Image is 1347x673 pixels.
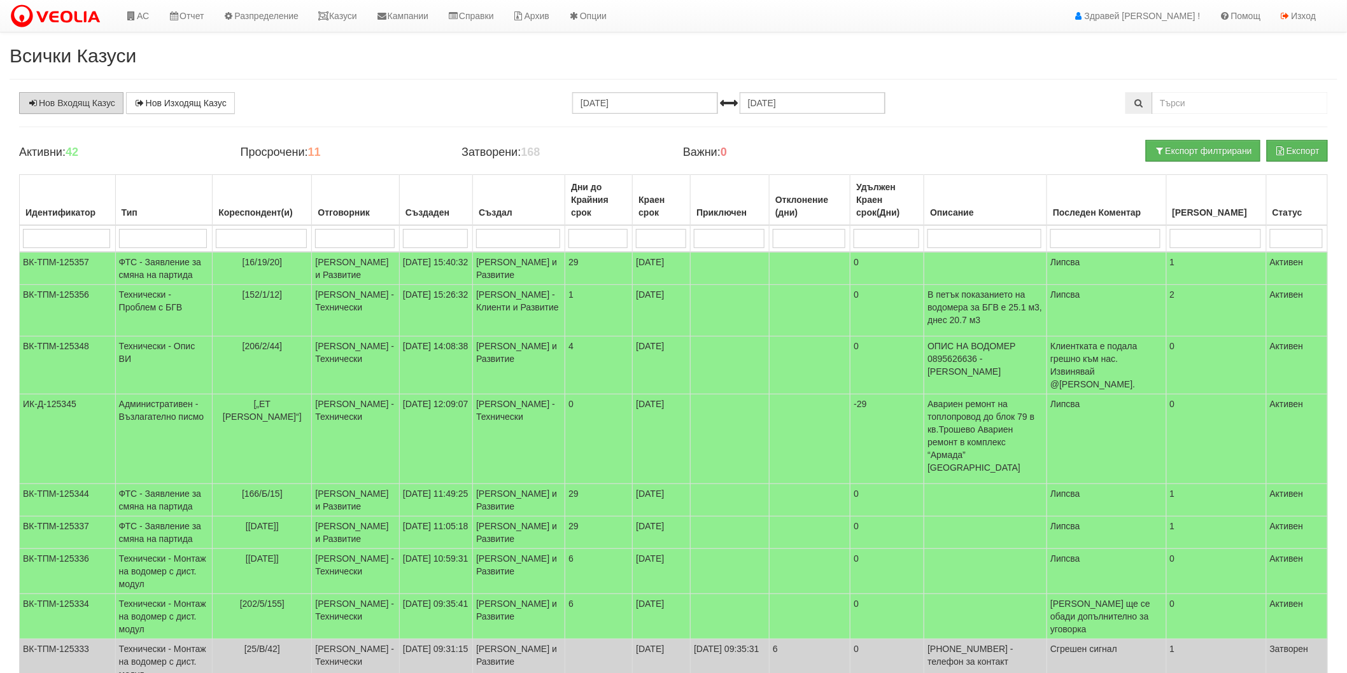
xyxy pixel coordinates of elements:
div: Създаден [403,204,469,221]
td: [DATE] [633,517,691,549]
td: ВК-ТПМ-125334 [20,594,116,639]
td: [DATE] [633,252,691,285]
div: Последен Коментар [1050,204,1162,221]
td: [DATE] [633,336,691,394]
button: Експорт филтрирани [1146,140,1260,162]
td: [DATE] 12:09:07 [400,394,473,484]
td: Активен [1266,594,1327,639]
td: [DATE] [633,394,691,484]
td: [PERSON_NAME] - Технически [312,285,400,336]
b: 42 [66,146,78,158]
input: Търсене по Идентификатор, Бл/Вх/Ап, Тип, Описание, Моб. Номер, Имейл, Файл, Коментар, [1152,92,1328,114]
span: 0 [568,399,574,409]
td: 0 [850,549,924,594]
td: Активен [1266,394,1327,484]
div: Приключен [694,204,766,221]
p: [PHONE_NUMBER] - телефон за контакт [927,642,1043,668]
td: [PERSON_NAME] - Клиенти и Развитие [473,285,565,336]
td: ФТС - Заявление за смяна на партида [115,517,213,549]
th: Отговорник: No sort applied, activate to apply an ascending sort [312,175,400,226]
p: Авариен ремонт на топлопровод до блок 79 в кв.Трошево Авариен ремонт в комплекс “Армада” [GEOGRAP... [927,398,1043,474]
td: Технически - Проблем с БГВ [115,285,213,336]
td: Активен [1266,484,1327,517]
p: В петък показанието на водомера за БГВ е 25.1 м3, днес 20.7 м3 [927,288,1043,326]
span: 6 [568,553,574,564]
h4: Затворени: [462,146,664,159]
span: Сгрешен сигнал [1050,644,1117,654]
th: Създаден: No sort applied, activate to apply an ascending sort [400,175,473,226]
td: 1 [1166,252,1266,285]
div: Кореспондент(и) [216,204,308,221]
td: [PERSON_NAME] - Технически [312,594,400,639]
td: [PERSON_NAME] и Развитие [473,484,565,517]
td: [PERSON_NAME] и Развитие [312,517,400,549]
span: Липсва [1050,521,1080,531]
img: VeoliaLogo.png [10,3,106,30]
span: 29 [568,257,579,267]
h4: Просрочени: [241,146,443,159]
td: 1 [1166,484,1266,517]
div: Статус [1270,204,1324,221]
td: [PERSON_NAME] и Развитие [473,549,565,594]
h2: Всички Казуси [10,45,1337,66]
td: [DATE] 10:59:31 [400,549,473,594]
td: [DATE] 11:49:25 [400,484,473,517]
b: 11 [308,146,321,158]
td: ФТС - Заявление за смяна на партида [115,252,213,285]
span: Липсва [1050,289,1080,300]
a: Нов Изходящ Казус [126,92,235,114]
td: -29 [850,394,924,484]
th: Описание: No sort applied, activate to apply an ascending sort [924,175,1047,226]
td: [DATE] 14:08:38 [400,336,473,394]
td: 0 [1166,394,1266,484]
th: Краен срок: No sort applied, activate to apply an ascending sort [633,175,691,226]
b: 0 [721,146,727,158]
td: [PERSON_NAME] и Развитие [473,594,565,639]
span: [25/В/42] [244,644,280,654]
div: Създал [476,204,561,221]
td: ВК-ТПМ-125356 [20,285,116,336]
h4: Важни: [683,146,885,159]
div: Описание [927,204,1043,221]
td: [PERSON_NAME] - Технически [312,336,400,394]
th: Създал: No sort applied, activate to apply an ascending sort [473,175,565,226]
span: 29 [568,521,579,531]
span: [206/2/44] [243,341,282,351]
td: ФТС - Заявление за смяна на партида [115,484,213,517]
td: Технически - Монтаж на водомер с дист. модул [115,549,213,594]
td: ВК-ТПМ-125348 [20,336,116,394]
span: [202/5/155] [240,599,285,609]
td: [DATE] 15:26:32 [400,285,473,336]
td: Активен [1266,517,1327,549]
button: Експорт [1267,140,1328,162]
td: Технически - Монтаж на водомер с дист. модул [115,594,213,639]
span: 29 [568,489,579,499]
td: 0 [850,252,924,285]
td: ИК-Д-125345 [20,394,116,484]
th: Брой Файлове: No sort applied, activate to apply an ascending sort [1166,175,1266,226]
td: ВК-ТПМ-125357 [20,252,116,285]
span: [[DATE]] [246,521,279,531]
div: Краен срок [636,191,687,221]
span: Липсва [1050,489,1080,499]
span: [[DATE]] [246,553,279,564]
span: Липсва [1050,399,1080,409]
td: [PERSON_NAME] и Развитие [473,336,565,394]
td: 0 [850,285,924,336]
th: Дни до Крайния срок: No sort applied, activate to apply an ascending sort [565,175,633,226]
th: Кореспондент(и): No sort applied, activate to apply an ascending sort [213,175,312,226]
td: [DATE] 11:05:18 [400,517,473,549]
td: 1 [1166,517,1266,549]
td: [PERSON_NAME] и Развитие [473,517,565,549]
div: Отговорник [315,204,396,221]
td: [DATE] [633,484,691,517]
td: [DATE] [633,285,691,336]
td: 2 [1166,285,1266,336]
td: [DATE] [633,594,691,639]
span: Липсва [1050,553,1080,564]
td: [PERSON_NAME] и Развитие [473,252,565,285]
span: [16/19/20] [243,257,282,267]
th: Идентификатор: No sort applied, activate to apply an ascending sort [20,175,116,226]
td: [PERSON_NAME] - Технически [312,549,400,594]
th: Последен Коментар: No sort applied, activate to apply an ascending sort [1047,175,1166,226]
